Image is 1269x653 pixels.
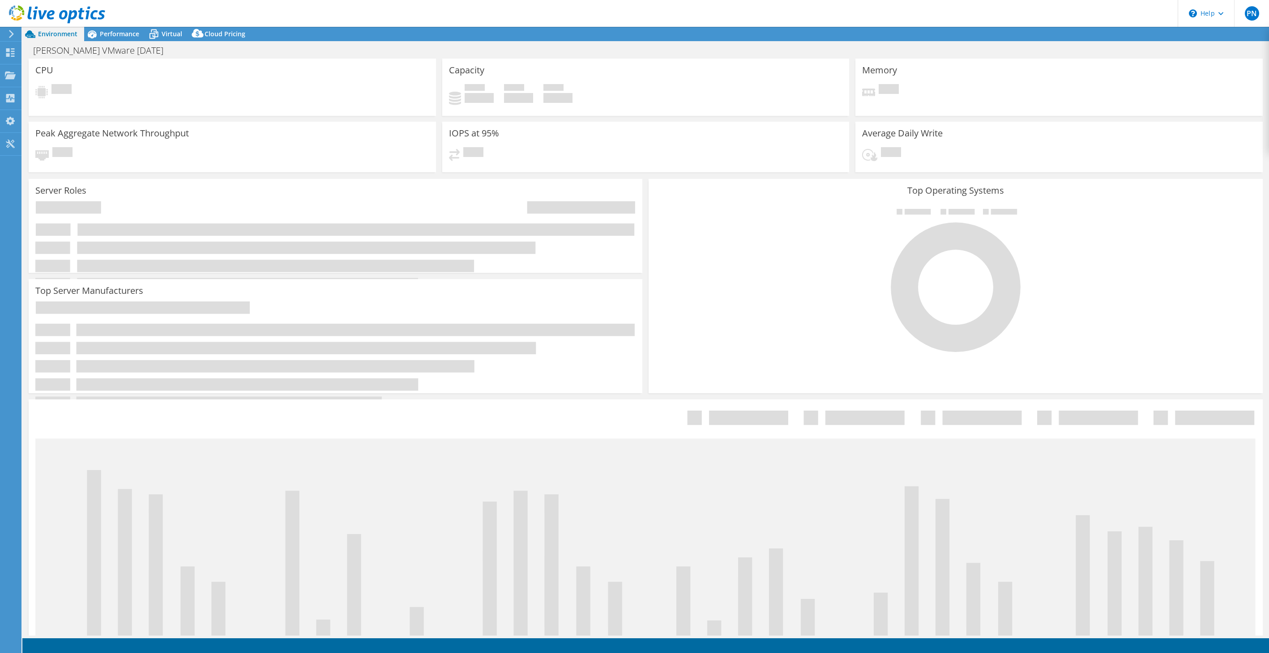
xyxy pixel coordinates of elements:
h1: [PERSON_NAME] VMware [DATE] [29,46,177,55]
span: Total [543,84,564,93]
span: Virtual [162,30,182,38]
span: Cloud Pricing [205,30,245,38]
h3: Top Server Manufacturers [35,286,143,296]
h3: Capacity [449,65,484,75]
span: Pending [463,147,483,159]
h3: CPU [35,65,53,75]
span: Performance [100,30,139,38]
h3: Memory [862,65,897,75]
svg: \n [1189,9,1197,17]
span: Pending [879,84,899,96]
h3: IOPS at 95% [449,128,499,138]
span: Environment [38,30,77,38]
span: Pending [52,147,73,159]
h3: Server Roles [35,186,86,195]
h4: 0 GiB [504,93,533,103]
span: PN [1245,6,1259,21]
span: Pending [881,147,901,159]
span: Pending [51,84,72,96]
span: Free [504,84,524,93]
h4: 0 GiB [543,93,573,103]
h4: 0 GiB [465,93,494,103]
h3: Top Operating Systems [655,186,1256,195]
span: Used [465,84,485,93]
h3: Peak Aggregate Network Throughput [35,128,189,138]
h3: Average Daily Write [862,128,943,138]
